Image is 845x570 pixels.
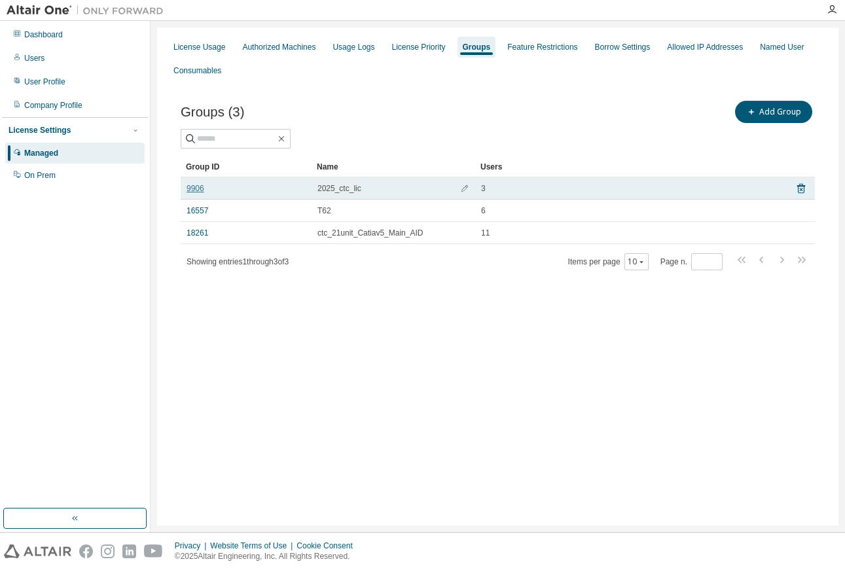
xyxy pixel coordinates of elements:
[24,29,63,40] div: Dashboard
[568,253,649,270] span: Items per page
[175,541,210,551] div: Privacy
[297,541,360,551] div: Cookie Consent
[187,228,208,238] a: 18261
[101,544,115,558] img: instagram.svg
[186,156,306,177] div: Group ID
[392,42,446,52] div: License Priority
[333,42,374,52] div: Usage Logs
[181,105,244,120] span: Groups (3)
[187,183,204,194] a: 9906
[24,100,82,111] div: Company Profile
[122,544,136,558] img: linkedin.svg
[79,544,93,558] img: facebook.svg
[173,65,221,76] div: Consumables
[480,156,778,177] div: Users
[187,257,289,266] span: Showing entries 1 through 3 of 3
[24,170,56,181] div: On Prem
[481,228,490,238] span: 11
[24,77,65,87] div: User Profile
[4,544,71,558] img: altair_logo.svg
[317,228,423,238] span: ctc_21unit_Catiav5_Main_AID
[242,42,315,52] div: Authorized Machines
[175,551,361,562] p: © 2025 Altair Engineering, Inc. All Rights Reserved.
[9,125,71,135] div: License Settings
[735,101,812,123] button: Add Group
[463,42,491,52] div: Groups
[507,42,577,52] div: Feature Restrictions
[24,53,45,63] div: Users
[173,42,225,52] div: License Usage
[7,4,170,17] img: Altair One
[210,541,297,551] div: Website Terms of Use
[481,205,486,216] span: 6
[317,156,470,177] div: Name
[317,183,361,194] span: 2025_ctc_lic
[660,253,723,270] span: Page n.
[481,183,486,194] span: 3
[144,544,163,558] img: youtube.svg
[628,257,645,267] button: 10
[317,205,331,216] span: T62
[24,148,58,158] div: Managed
[760,42,804,52] div: Named User
[595,42,651,52] div: Borrow Settings
[667,42,743,52] div: Allowed IP Addresses
[187,205,208,216] a: 16557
